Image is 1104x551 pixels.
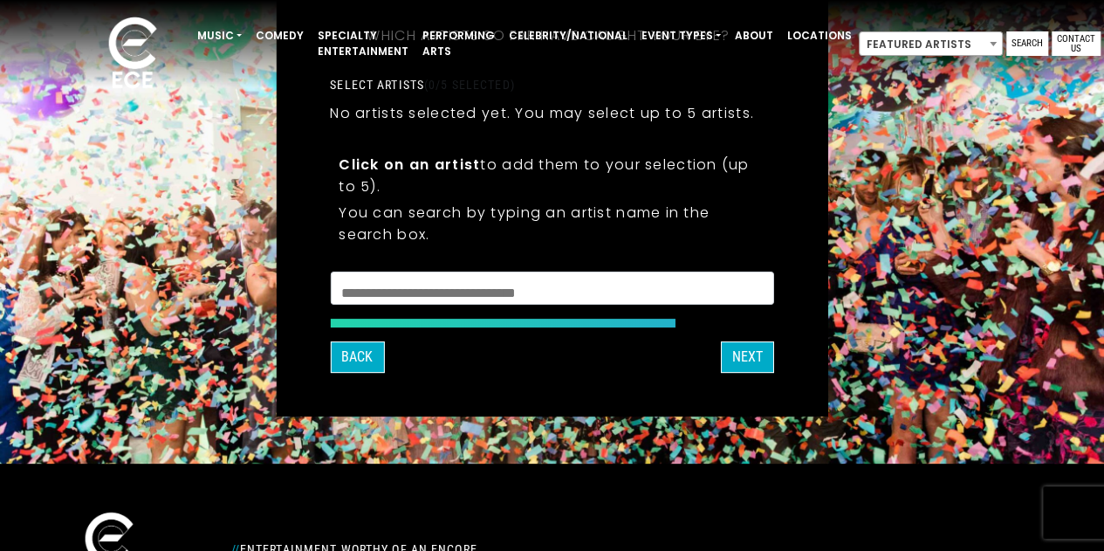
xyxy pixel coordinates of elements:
[249,21,311,51] a: Comedy
[860,32,1002,57] span: Featured Artists
[728,21,780,51] a: About
[311,21,415,66] a: Specialty Entertainment
[502,21,634,51] a: Celebrity/National
[634,21,728,51] a: Event Types
[89,12,176,97] img: ece_new_logo_whitev2-1.png
[190,21,249,51] a: Music
[1006,31,1048,56] a: Search
[859,31,1003,56] span: Featured Artists
[339,155,480,175] strong: Click on an artist
[415,21,502,66] a: Performing Arts
[330,102,754,124] p: No artists selected yet. You may select up to 5 artists.
[330,341,384,373] button: Back
[780,21,859,51] a: Locations
[721,341,774,373] button: Next
[339,202,765,245] p: You can search by typing an artist name in the search box.
[339,154,765,197] p: to add them to your selection (up to 5).
[341,283,763,299] textarea: Search
[1052,31,1101,56] a: Contact Us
